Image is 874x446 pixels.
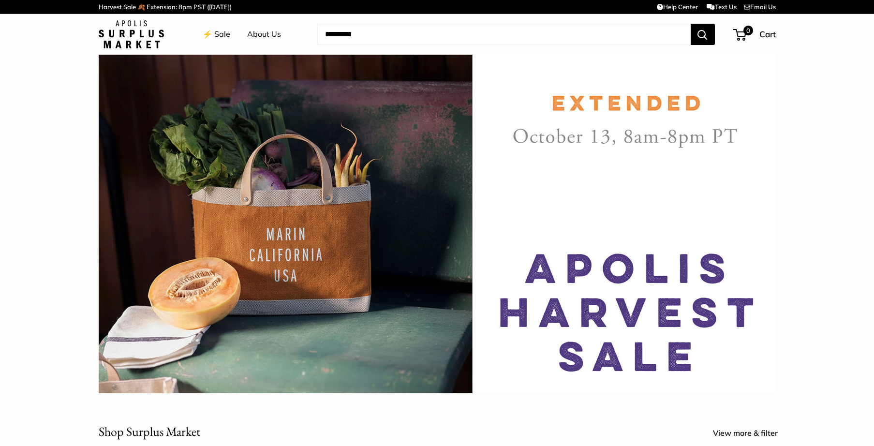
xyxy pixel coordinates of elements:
[743,26,753,35] span: 0
[691,24,715,45] button: Search
[713,426,788,441] a: View more & filter
[317,24,691,45] input: Search...
[744,3,776,11] a: Email Us
[734,27,776,42] a: 0 Cart
[707,3,736,11] a: Text Us
[247,27,281,42] a: About Us
[203,27,230,42] a: ⚡️ Sale
[99,422,200,441] h2: Shop Surplus Market
[759,29,776,39] span: Cart
[99,20,164,48] img: Apolis: Surplus Market
[657,3,698,11] a: Help Center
